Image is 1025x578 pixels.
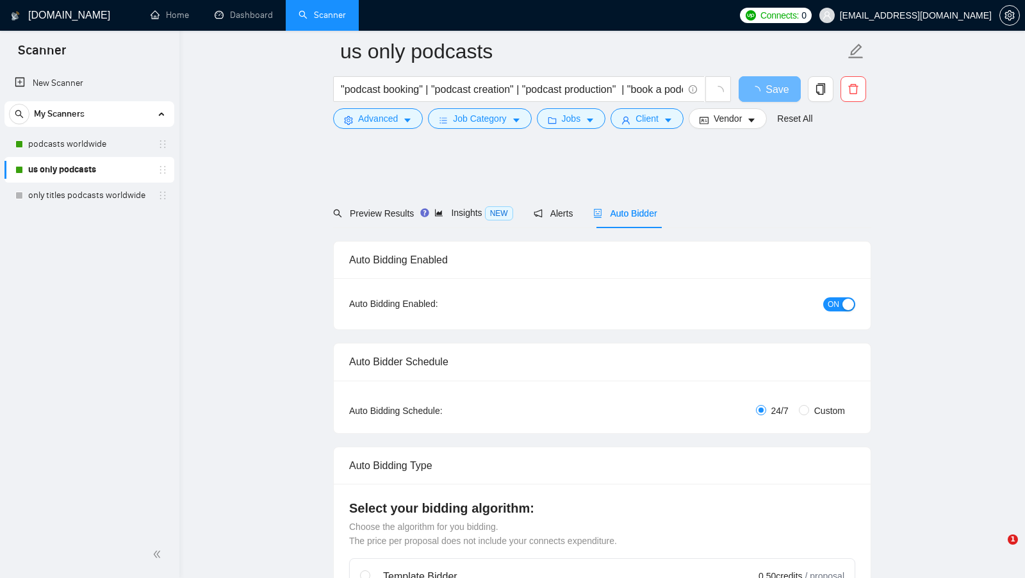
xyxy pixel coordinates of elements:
[10,110,29,119] span: search
[333,108,423,129] button: settingAdvancedcaret-down
[534,209,543,218] span: notification
[562,111,581,126] span: Jobs
[349,343,855,380] div: Auto Bidder Schedule
[808,83,833,95] span: copy
[453,111,506,126] span: Job Category
[548,115,557,125] span: folder
[750,86,766,96] span: loading
[358,111,398,126] span: Advanced
[537,108,606,129] button: folderJobscaret-down
[1000,10,1019,21] span: setting
[34,101,85,127] span: My Scanners
[158,190,168,201] span: holder
[341,81,683,97] input: Search Freelance Jobs...
[586,115,594,125] span: caret-down
[349,499,855,517] h4: Select your bidding algorithm:
[428,108,531,129] button: barsJob Categorycaret-down
[981,534,1012,565] iframe: Intercom live chat
[158,165,168,175] span: holder
[152,548,165,561] span: double-left
[664,115,673,125] span: caret-down
[349,297,518,311] div: Auto Bidding Enabled:
[593,209,602,218] span: robot
[689,108,767,129] button: idcardVendorcaret-down
[349,522,617,546] span: Choose the algorithm for you bidding. The price per proposal does not include your connects expen...
[534,208,573,219] span: Alerts
[9,104,29,124] button: search
[158,139,168,149] span: holder
[344,115,353,125] span: setting
[403,115,412,125] span: caret-down
[808,76,833,102] button: copy
[299,10,346,21] a: searchScanner
[747,115,756,125] span: caret-down
[712,86,724,97] span: loading
[840,76,866,102] button: delete
[766,404,794,418] span: 24/7
[512,115,521,125] span: caret-down
[28,157,150,183] a: us only podcasts
[485,206,513,220] span: NEW
[419,207,430,219] div: Tooltip anchor
[434,208,443,217] span: area-chart
[1008,534,1018,545] span: 1
[611,108,684,129] button: userClientcaret-down
[809,404,850,418] span: Custom
[15,70,164,96] a: New Scanner
[215,10,273,21] a: dashboardDashboard
[841,83,865,95] span: delete
[333,208,414,219] span: Preview Results
[434,208,512,218] span: Insights
[760,8,799,22] span: Connects:
[689,85,697,94] span: info-circle
[746,10,756,21] img: upwork-logo.png
[4,70,174,96] li: New Scanner
[11,6,20,26] img: logo
[8,41,76,68] span: Scanner
[848,43,864,60] span: edit
[777,111,812,126] a: Reset All
[999,10,1020,21] a: setting
[823,11,832,20] span: user
[700,115,709,125] span: idcard
[151,10,189,21] a: homeHome
[28,131,150,157] a: podcasts worldwide
[635,111,659,126] span: Client
[349,242,855,278] div: Auto Bidding Enabled
[340,35,845,67] input: Scanner name...
[801,8,807,22] span: 0
[4,101,174,208] li: My Scanners
[621,115,630,125] span: user
[593,208,657,219] span: Auto Bidder
[714,111,742,126] span: Vendor
[28,183,150,208] a: only titles podcasts worldwide
[999,5,1020,26] button: setting
[333,209,342,218] span: search
[828,297,839,311] span: ON
[439,115,448,125] span: bars
[739,76,801,102] button: Save
[349,447,855,484] div: Auto Bidding Type
[349,404,518,418] div: Auto Bidding Schedule:
[766,81,789,97] span: Save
